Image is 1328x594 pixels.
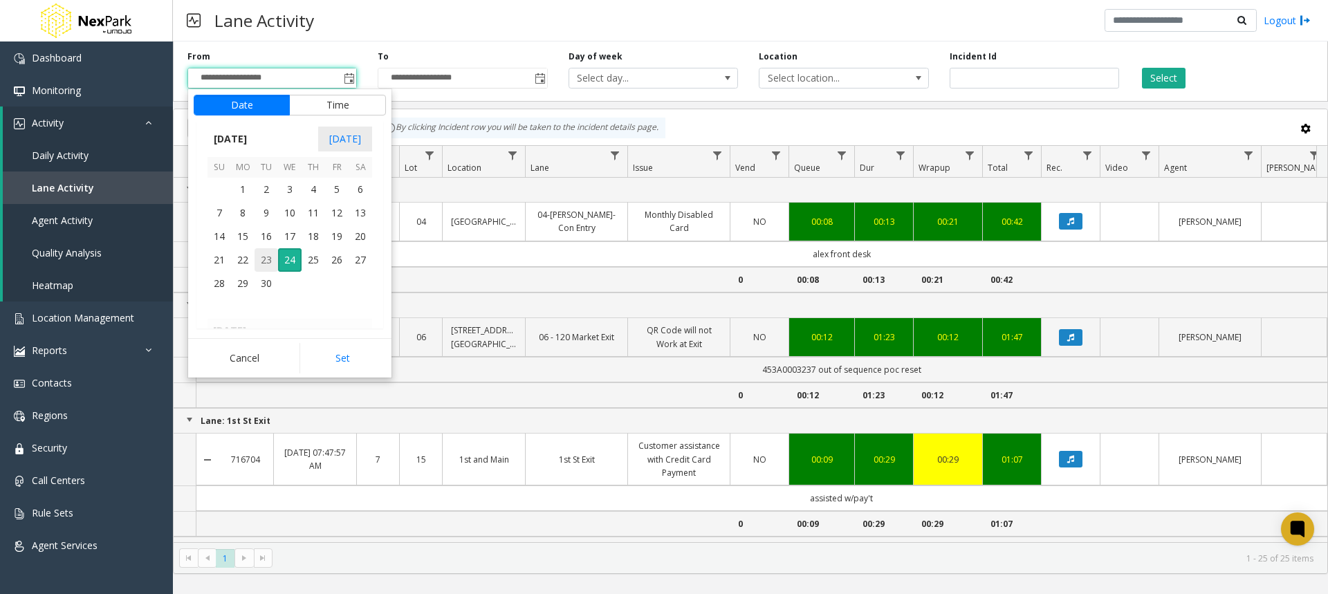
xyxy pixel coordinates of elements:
a: [GEOGRAPHIC_DATA] [451,215,517,228]
label: Location [759,50,797,63]
td: Sunday, September 21, 2025 [207,248,231,272]
span: 22 [231,248,255,272]
th: Mo [231,157,255,178]
a: 04-[PERSON_NAME]-Con Entry [534,208,619,234]
td: Monday, September 1, 2025 [231,178,255,201]
td: Monday, September 8, 2025 [231,201,255,225]
span: 16 [255,225,278,248]
a: 00:12 [797,331,846,344]
td: Thursday, September 11, 2025 [302,201,325,225]
td: Sunday, September 7, 2025 [207,201,231,225]
button: Date tab [194,95,290,115]
a: 00:08 [797,215,846,228]
span: Heatmap [32,279,73,292]
a: [PERSON_NAME] [1168,453,1253,466]
a: 7 [365,453,391,466]
div: 01:23 [863,331,905,344]
span: 17 [278,225,302,248]
span: 7 [207,201,231,225]
span: Dashboard [32,51,82,64]
a: Collapse Group [184,299,195,310]
span: Select location... [759,68,894,88]
span: 13 [349,201,372,225]
div: 00:42 [991,215,1033,228]
td: 0 [730,511,788,537]
td: Wednesday, September 3, 2025 [278,178,302,201]
span: Select day... [569,68,704,88]
span: 1 [231,178,255,201]
img: 'icon' [14,378,25,389]
td: Saturday, September 20, 2025 [349,225,372,248]
td: Friday, September 26, 2025 [325,248,349,272]
th: Tu [255,157,278,178]
td: 0 [730,267,788,293]
span: Page 1 [216,549,234,568]
div: 00:29 [922,453,974,466]
span: Rec. [1046,162,1062,174]
th: We [278,157,302,178]
td: Tuesday, September 9, 2025 [255,201,278,225]
span: Agent Services [32,539,98,552]
td: Monday, September 29, 2025 [231,272,255,295]
span: 8 [231,201,255,225]
a: Collapse Group [184,183,195,194]
label: Day of week [569,50,622,63]
a: 06 [408,331,434,344]
span: 19 [325,225,349,248]
a: Agent Activity [3,204,173,236]
span: 21 [207,248,231,272]
td: 00:12 [788,382,854,408]
a: 00:29 [863,453,905,466]
div: Data table [174,146,1327,542]
span: 3 [278,178,302,201]
td: Friday, September 19, 2025 [325,225,349,248]
a: Lane Activity [3,171,173,204]
th: Su [207,157,231,178]
td: Friday, September 12, 2025 [325,201,349,225]
td: Thursday, September 4, 2025 [302,178,325,201]
a: Total Filter Menu [1020,146,1038,165]
div: By clicking Incident row you will be taken to the incident details page. [378,118,665,138]
a: 06 - 120 Market Exit [534,331,619,344]
span: Contacts [32,376,72,389]
a: Customer assistance with Credit Card Payment [636,439,721,479]
span: Daily Activity [32,149,89,162]
a: Heatmap [3,269,173,301]
td: Sunday, September 14, 2025 [207,225,231,248]
span: Wrapup [919,162,950,174]
td: Wednesday, September 24, 2025 [278,248,302,272]
a: [PERSON_NAME] [1168,215,1253,228]
span: Toggle popup [532,68,547,88]
span: 26 [325,248,349,272]
td: 01:23 [854,382,913,408]
td: Tuesday, September 2, 2025 [255,178,278,201]
td: Saturday, September 6, 2025 [349,178,372,201]
a: 00:09 [797,453,846,466]
th: Fr [325,157,349,178]
a: NO [739,331,780,344]
td: 00:29 [854,511,913,537]
td: 01:07 [982,511,1041,537]
img: 'icon' [14,411,25,422]
a: Quality Analysis [3,236,173,269]
td: 0 [730,382,788,408]
span: NO [753,216,766,228]
td: 00:12 [913,382,982,408]
button: Time tab [289,95,386,115]
a: Collapse Details [196,454,218,465]
td: 01:47 [982,382,1041,408]
th: Sa [349,157,372,178]
a: 00:13 [863,215,905,228]
span: Queue [794,162,820,174]
td: 00:29 [913,511,982,537]
span: 27 [349,248,372,272]
span: Quality Analysis [32,246,102,259]
a: 1st and Main [451,453,517,466]
img: 'icon' [14,476,25,487]
td: Saturday, September 27, 2025 [349,248,372,272]
a: Parker Filter Menu [1305,146,1324,165]
span: 2 [255,178,278,201]
td: Thursday, September 25, 2025 [302,248,325,272]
